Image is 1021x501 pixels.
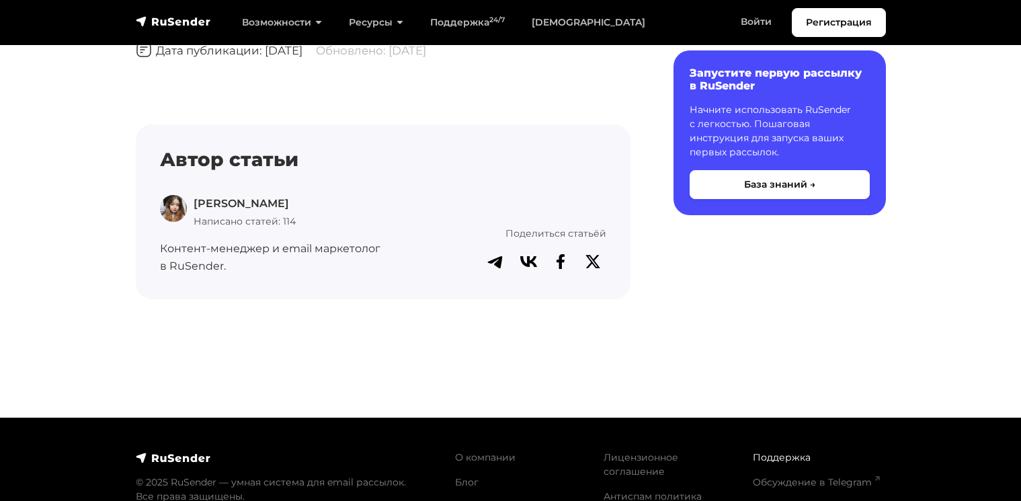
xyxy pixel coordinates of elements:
[690,67,870,92] h6: Запустите первую рассылку в RuSender
[518,9,659,36] a: [DEMOGRAPHIC_DATA]
[136,451,211,465] img: RuSender
[160,149,606,171] h4: Автор статьи
[194,215,296,227] span: Написано статей: 114
[792,8,886,37] a: Регистрация
[316,44,426,57] span: Обновлено: [DATE]
[753,476,880,488] a: Обсуждение в Telegram
[136,44,302,57] span: Дата публикации: [DATE]
[430,226,606,241] p: Поделиться статьёй
[455,476,479,488] a: Блог
[229,9,335,36] a: Возможности
[194,195,296,213] p: [PERSON_NAME]
[690,170,870,199] button: База знаний →
[690,103,870,159] p: Начните использовать RuSender с легкостью. Пошаговая инструкция для запуска ваших первых рассылок.
[136,42,152,58] img: Дата публикации
[604,451,678,477] a: Лицензионное соглашение
[417,9,518,36] a: Поддержка24/7
[727,8,785,36] a: Войти
[455,451,516,463] a: О компании
[753,451,811,463] a: Поддержка
[160,240,413,274] p: Контент-менеджер и email маркетолог в RuSender.
[673,50,886,215] a: Запустите первую рассылку в RuSender Начните использовать RuSender с легкостью. Пошаговая инструк...
[136,15,211,28] img: RuSender
[335,9,417,36] a: Ресурсы
[489,15,505,24] sup: 24/7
